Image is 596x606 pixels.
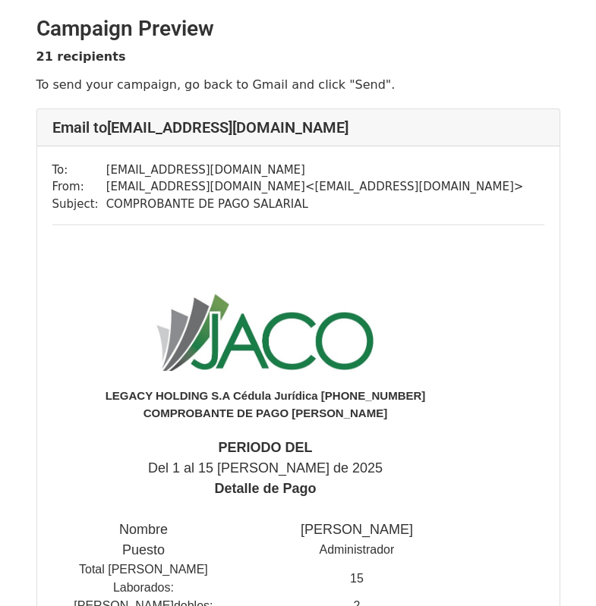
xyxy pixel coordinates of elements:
[106,389,426,402] strong: LEGACY HOLDING S.A Cédula Jurídica [PHONE_NUMBER]
[218,440,312,455] strong: PERIODO DEL
[52,196,106,213] td: Subject:
[79,563,208,594] font: Total [PERSON_NAME] Laborados:
[122,542,165,557] font: Puesto
[52,162,106,179] td: To:
[106,178,524,196] td: [EMAIL_ADDRESS][DOMAIN_NAME] < [EMAIL_ADDRESS][DOMAIN_NAME] >
[52,118,544,137] h4: Email to [EMAIL_ADDRESS][DOMAIN_NAME]
[106,162,524,179] td: [EMAIL_ADDRESS][DOMAIN_NAME]
[36,49,126,64] strong: 21 recipients
[143,407,387,419] strong: COMPROBANTE DE PAGO [PERSON_NAME]
[350,572,364,585] font: 15
[36,77,560,93] p: To send your campaign, go back to Gmail and click "Send".
[301,522,413,537] font: [PERSON_NAME]
[119,522,168,537] font: Nombre
[106,196,524,213] td: COMPROBANTE DE PAGO SALARIAL
[320,543,395,556] font: Administrador
[52,178,106,196] td: From:
[148,460,383,476] font: Del 1 al 15 [PERSON_NAME] de 2025
[36,16,560,42] h2: Campaign Preview
[214,481,316,496] strong: Detalle de Pago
